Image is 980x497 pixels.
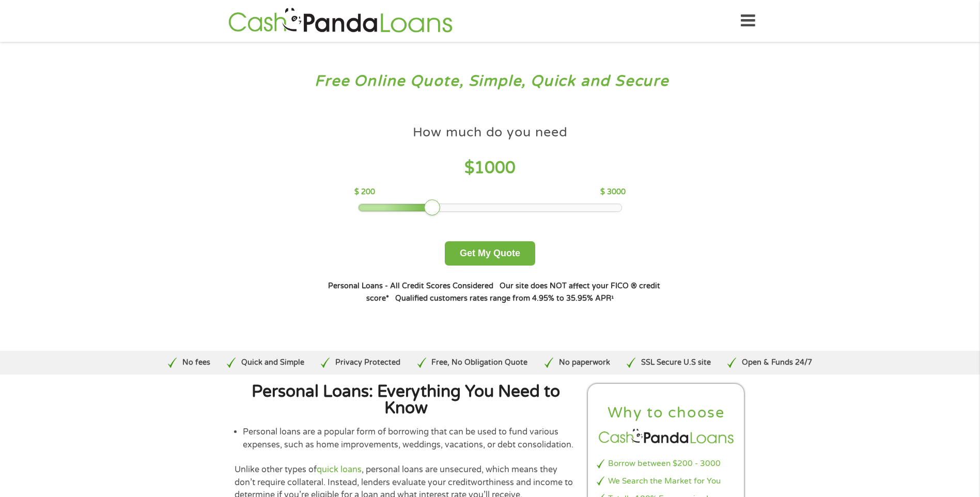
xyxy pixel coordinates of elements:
[30,72,951,91] h3: Free Online Quote, Simple, Quick and Secure
[641,357,711,368] p: SSL Secure U.S site
[241,357,304,368] p: Quick and Simple
[335,357,400,368] p: Privacy Protected
[474,158,516,178] span: 1000
[600,187,626,198] p: $ 3000
[597,458,736,470] li: Borrow between $200 - 3000
[182,357,210,368] p: No fees
[354,158,626,179] h4: $
[243,426,578,451] li: Personal loans are a popular form of borrowing that can be used to fund various expenses, such as...
[225,6,456,36] img: GetLoanNow Logo
[597,403,736,423] h2: Why to choose
[559,357,610,368] p: No paperwork
[431,357,527,368] p: Free, No Obligation Quote
[413,124,568,141] h4: How much do you need
[395,294,614,303] strong: Qualified customers rates range from 4.95% to 35.95% APR¹
[317,464,362,475] a: quick loans
[445,241,535,266] button: Get My Quote
[742,357,812,368] p: Open & Funds 24/7
[354,187,375,198] p: $ 200
[366,282,660,303] strong: Our site does NOT affect your FICO ® credit score*
[597,475,736,487] li: We Search the Market for You
[328,282,493,290] strong: Personal Loans - All Credit Scores Considered
[235,384,578,416] h2: Personal Loans: Everything You Need to Know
